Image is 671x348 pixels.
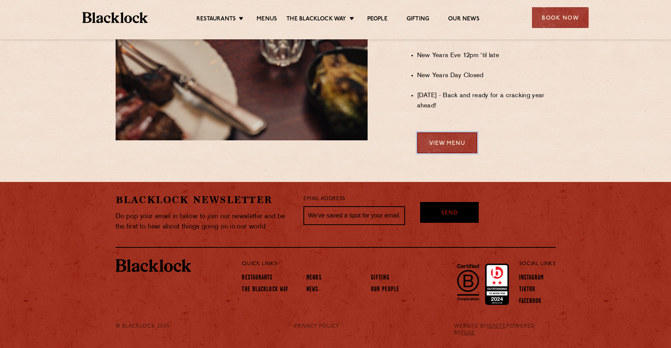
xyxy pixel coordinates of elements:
div: WEBSITE BY POWERED BY [448,323,561,337]
a: FUSE [461,330,475,336]
a: PRIVACY POLICY [294,323,339,330]
span: Send [441,209,458,218]
a: IGNITE [487,323,506,329]
a: View Menu [417,132,477,153]
a: TikTok [519,286,536,294]
img: BL_Textured_Logo-footer-cropped.svg [116,259,191,272]
a: Instagram [519,274,544,283]
img: Accred_2023_2star.png [485,264,509,305]
p: Quick Links [242,259,494,269]
li: New Years Eve 12pm 'til late [417,51,556,61]
div: Book Now [532,7,589,28]
li: New Years Day Closed [417,71,556,81]
a: The Blacklock Way [242,286,288,294]
a: The Blacklock Way [286,16,346,24]
a: Gifting [371,274,390,283]
a: Restaurants [196,16,236,24]
a: Our People [371,286,399,294]
div: © Blacklock 2025 [110,323,185,337]
a: Menus [257,16,277,24]
a: Gifting [407,16,429,24]
li: [DATE] - Back and ready for a cracking year ahead! [417,91,556,111]
a: Menus [306,274,322,283]
label: Email Address [303,195,345,204]
p: Do pop your email in below to join our newsletter and be the first to hear about things going on ... [116,211,292,232]
h2: Blacklock Newsletter [116,193,292,207]
a: Facebook [519,298,542,306]
p: Social Links [519,259,556,269]
a: Restaurants [242,274,272,283]
img: BL_Textured_Logo-footer-cropped.svg [82,12,148,23]
img: B-Corp-Logo-Black-RGB.svg [453,259,484,305]
a: News [306,286,318,294]
a: Our News [448,16,479,24]
a: People [367,16,388,24]
input: We’ve saved a spot for your email... [303,206,405,225]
